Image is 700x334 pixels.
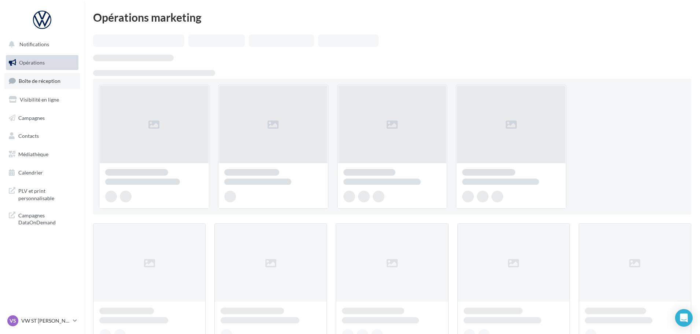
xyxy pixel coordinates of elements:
[675,309,693,327] div: Open Intercom Messenger
[19,41,49,47] span: Notifications
[4,165,80,180] a: Calendrier
[18,114,45,121] span: Campagnes
[4,183,80,205] a: PLV et print personnalisable
[10,317,16,324] span: VS
[4,92,80,107] a: Visibilité en ligne
[20,96,59,103] span: Visibilité en ligne
[18,133,39,139] span: Contacts
[18,169,43,176] span: Calendrier
[93,12,691,23] div: Opérations marketing
[18,151,48,157] span: Médiathèque
[4,128,80,144] a: Contacts
[4,73,80,89] a: Boîte de réception
[4,208,80,229] a: Campagnes DataOnDemand
[18,210,75,226] span: Campagnes DataOnDemand
[6,314,78,328] a: VS VW ST [PERSON_NAME]
[19,59,45,66] span: Opérations
[4,147,80,162] a: Médiathèque
[4,110,80,126] a: Campagnes
[4,55,80,70] a: Opérations
[19,78,60,84] span: Boîte de réception
[18,186,75,202] span: PLV et print personnalisable
[21,317,70,324] p: VW ST [PERSON_NAME]
[4,37,77,52] button: Notifications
